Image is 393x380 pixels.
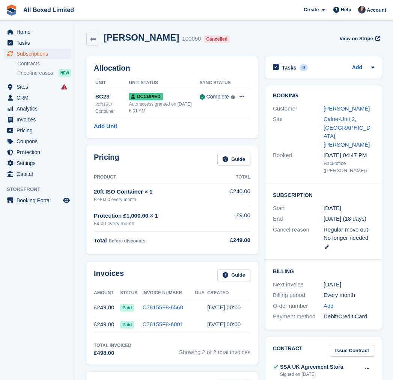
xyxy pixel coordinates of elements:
div: 0 [300,64,308,71]
div: Next invoice [273,280,324,289]
a: Add Unit [94,122,117,131]
div: Site [273,115,324,149]
span: Storefront [7,186,75,193]
div: End [273,215,324,223]
a: menu [4,195,71,206]
span: Price increases [17,70,53,77]
div: 20ft ISO Container × 1 [94,188,212,196]
h2: Invoices [94,269,124,282]
div: Complete [206,93,229,101]
span: Home [17,27,62,37]
span: View on Stripe [339,35,373,42]
div: £498.00 [94,349,131,357]
th: Created [207,287,250,299]
span: Help [341,6,351,14]
time: 2025-09-17 23:00:30 UTC [207,304,241,310]
span: Protection [17,147,62,157]
div: 100050 [182,35,201,43]
div: 20ft ISO Container [95,101,129,115]
span: Pricing [17,125,62,136]
a: Issue Contract [330,345,374,357]
a: menu [4,136,71,147]
a: [PERSON_NAME] [324,105,370,112]
span: Paid [120,304,134,312]
a: menu [4,147,71,157]
a: menu [4,82,71,92]
div: Payment method [273,312,324,321]
div: Debit/Credit Card [324,312,374,321]
span: Paid [120,321,134,329]
span: Create [304,6,319,14]
div: Order number [273,302,324,310]
a: menu [4,158,71,168]
td: £9.00 [212,207,250,232]
div: Auto access granted on [DATE] 6:01 AM [129,101,199,114]
td: £240.00 [212,183,250,207]
a: Add [324,302,334,310]
span: Invoices [17,114,62,125]
th: Unit Status [129,77,199,89]
div: SC23 [95,92,129,101]
th: Status [120,287,143,299]
div: Every month [324,291,374,300]
span: Before discounts [108,238,145,244]
a: Contracts [17,60,71,67]
span: [DATE] (18 days) [324,215,366,222]
div: [DATE] 04:47 PM [324,151,374,160]
a: All Boxed Limited [20,4,77,16]
span: Settings [17,158,62,168]
time: 2025-08-17 23:00:00 UTC [324,204,341,213]
th: Total [212,171,250,183]
th: Unit [94,77,129,89]
div: Cancel reason [273,226,324,251]
a: menu [4,92,71,103]
div: £240.00 every month [94,196,212,203]
a: Guide [217,153,250,165]
div: Backoffice ([PERSON_NAME]) [324,160,374,174]
h2: [PERSON_NAME] [104,32,179,42]
th: Sync Status [200,77,235,89]
span: Tasks [17,38,62,48]
span: CRM [17,92,62,103]
span: Regular move out - No longer needed [324,226,372,241]
div: Cancelled [204,35,230,43]
div: [DATE] [324,280,374,289]
span: Coupons [17,136,62,147]
th: Due [195,287,208,299]
span: Subscriptions [17,48,62,59]
div: Billing period [273,291,324,300]
div: Booked [273,151,324,174]
a: Guide [217,269,250,282]
a: Calne-Unit 2, [GEOGRAPHIC_DATA][PERSON_NAME] [324,116,370,148]
th: Amount [94,287,120,299]
a: menu [4,169,71,179]
span: Sites [17,82,62,92]
div: Signed on [DATE] [280,371,343,378]
th: Invoice Number [143,287,195,299]
a: menu [4,114,71,125]
td: £249.00 [94,299,120,316]
h2: Pricing [94,153,119,165]
div: Start [273,204,324,213]
a: menu [4,103,71,114]
span: Total [94,237,107,244]
span: Booking Portal [17,195,62,206]
div: SSA UK Agreement Stora [280,363,343,371]
img: stora-icon-8386f47178a22dfd0bd8f6a31ec36ba5ce8667c1dd55bd0f319d3a0aa187defe.svg [6,5,17,16]
a: View on Stripe [336,32,382,45]
h2: Contract [273,345,303,357]
th: Product [94,171,212,183]
a: menu [4,38,71,48]
span: Account [367,6,386,14]
h2: Subscription [273,191,374,198]
i: Smart entry sync failures have occurred [61,84,67,90]
span: Analytics [17,103,62,114]
a: Add [352,64,362,72]
span: Occupied [129,93,163,100]
a: menu [4,48,71,59]
a: C78155F8-6001 [143,321,183,327]
a: Price increases NEW [17,69,71,77]
h2: Billing [273,267,374,275]
div: NEW [59,69,71,77]
h2: Booking [273,93,374,99]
